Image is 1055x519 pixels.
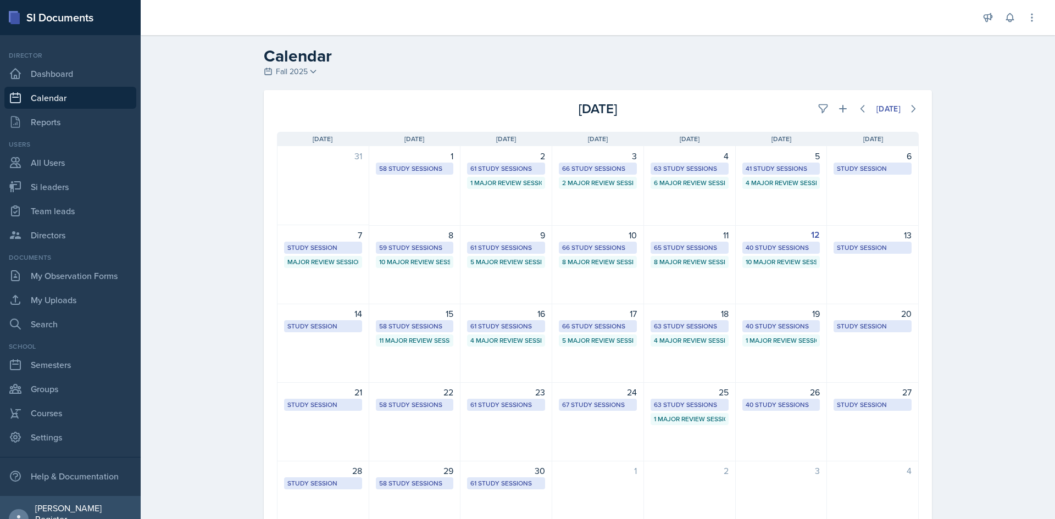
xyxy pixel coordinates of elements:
[284,464,362,477] div: 28
[651,386,729,399] div: 25
[876,104,901,113] div: [DATE]
[746,243,817,253] div: 40 Study Sessions
[287,400,359,410] div: Study Session
[742,149,820,163] div: 5
[379,164,451,174] div: 58 Study Sessions
[746,321,817,331] div: 40 Study Sessions
[284,228,362,242] div: 7
[379,321,451,331] div: 58 Study Sessions
[562,243,634,253] div: 66 Study Sessions
[742,307,820,320] div: 19
[470,478,542,488] div: 61 Study Sessions
[467,228,545,242] div: 9
[559,464,637,477] div: 1
[837,243,908,253] div: Study Session
[562,257,634,267] div: 8 Major Review Sessions
[4,342,136,351] div: School
[562,164,634,174] div: 66 Study Sessions
[837,164,908,174] div: Study Session
[746,400,817,410] div: 40 Study Sessions
[287,321,359,331] div: Study Session
[470,178,542,188] div: 1 Major Review Session
[654,257,725,267] div: 8 Major Review Sessions
[313,134,332,144] span: [DATE]
[654,243,725,253] div: 65 Study Sessions
[654,164,725,174] div: 63 Study Sessions
[746,336,817,345] div: 1 Major Review Session
[651,464,729,477] div: 2
[651,149,729,163] div: 4
[559,307,637,320] div: 17
[379,400,451,410] div: 58 Study Sessions
[4,402,136,424] a: Courses
[4,139,136,149] div: Users
[467,307,545,320] div: 16
[869,99,908,118] button: [DATE]
[470,400,542,410] div: 61 Study Sessions
[284,386,362,399] div: 21
[742,464,820,477] div: 3
[4,354,136,376] a: Semesters
[559,228,637,242] div: 10
[834,149,912,163] div: 6
[496,134,516,144] span: [DATE]
[379,478,451,488] div: 58 Study Sessions
[4,63,136,85] a: Dashboard
[562,336,634,345] div: 5 Major Review Sessions
[4,200,136,222] a: Team leads
[834,228,912,242] div: 13
[287,243,359,253] div: Study Session
[742,386,820,399] div: 26
[467,464,545,477] div: 30
[651,228,729,242] div: 11
[834,386,912,399] div: 27
[654,336,725,345] div: 4 Major Review Sessions
[376,228,454,242] div: 8
[742,228,820,242] div: 12
[837,400,908,410] div: Study Session
[379,257,451,267] div: 10 Major Review Sessions
[467,149,545,163] div: 2
[654,178,725,188] div: 6 Major Review Sessions
[470,243,542,253] div: 61 Study Sessions
[4,111,136,133] a: Reports
[284,307,362,320] div: 14
[379,243,451,253] div: 59 Study Sessions
[4,87,136,109] a: Calendar
[651,307,729,320] div: 18
[654,321,725,331] div: 63 Study Sessions
[284,149,362,163] div: 31
[588,134,608,144] span: [DATE]
[863,134,883,144] span: [DATE]
[834,464,912,477] div: 4
[404,134,424,144] span: [DATE]
[4,265,136,287] a: My Observation Forms
[4,253,136,263] div: Documents
[287,257,359,267] div: Major Review Session
[470,164,542,174] div: 61 Study Sessions
[470,336,542,345] div: 4 Major Review Sessions
[470,257,542,267] div: 5 Major Review Sessions
[4,426,136,448] a: Settings
[4,51,136,60] div: Director
[4,313,136,335] a: Search
[834,307,912,320] div: 20
[4,465,136,487] div: Help & Documentation
[746,257,817,267] div: 10 Major Review Sessions
[559,149,637,163] div: 3
[562,321,634,331] div: 66 Study Sessions
[559,386,637,399] div: 24
[771,134,791,144] span: [DATE]
[654,400,725,410] div: 63 Study Sessions
[4,289,136,311] a: My Uploads
[264,46,932,66] h2: Calendar
[376,464,454,477] div: 29
[376,386,454,399] div: 22
[654,414,725,424] div: 1 Major Review Session
[470,321,542,331] div: 61 Study Sessions
[276,66,308,77] span: Fall 2025
[491,99,704,119] div: [DATE]
[376,149,454,163] div: 1
[467,386,545,399] div: 23
[562,400,634,410] div: 67 Study Sessions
